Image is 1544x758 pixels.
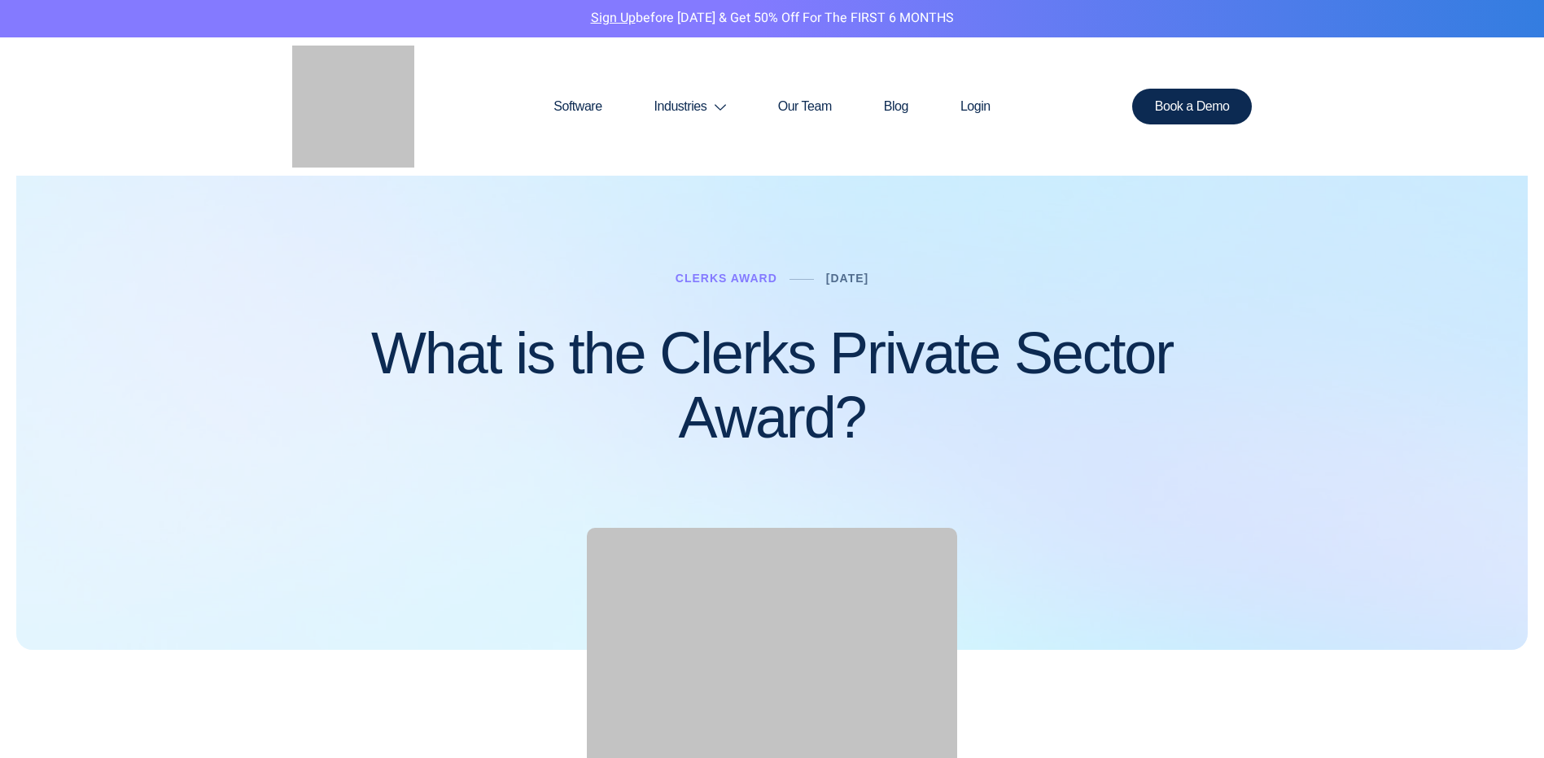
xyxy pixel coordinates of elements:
[858,68,934,146] a: Blog
[1155,100,1230,113] span: Book a Demo
[527,68,628,146] a: Software
[628,68,752,146] a: Industries
[12,8,1532,29] p: before [DATE] & Get 50% Off for the FIRST 6 MONTHS
[676,272,777,285] a: Clerks Award
[934,68,1017,146] a: Login
[752,68,858,146] a: Our Team
[1132,89,1253,124] a: Book a Demo
[826,272,868,285] a: [DATE]
[591,8,636,28] a: Sign Up
[292,321,1253,450] h1: What is the Clerks Private Sector Award?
